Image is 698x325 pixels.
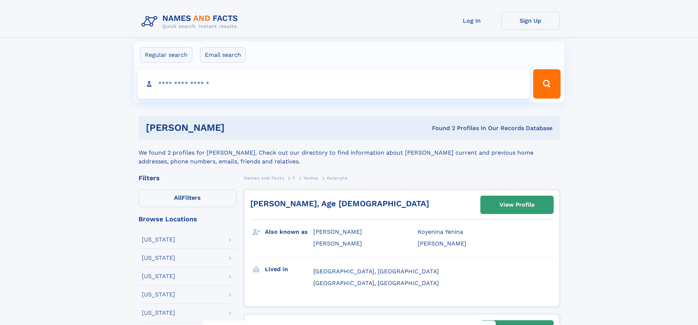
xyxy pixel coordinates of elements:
a: [PERSON_NAME], Age [DEMOGRAPHIC_DATA] [250,199,429,208]
span: Koyenina Yenina [418,228,463,235]
label: Filters [139,189,237,207]
span: Kateryna [327,176,348,181]
span: Yenina [303,176,318,181]
a: View Profile [481,196,553,214]
div: View Profile [499,196,535,213]
span: [PERSON_NAME] [313,228,362,235]
div: [US_STATE] [142,273,175,279]
div: Browse Locations [139,216,237,222]
label: Email search [200,47,246,63]
span: All [174,194,182,201]
a: Sign Up [501,12,560,30]
h1: [PERSON_NAME] [146,123,328,132]
h3: Also known as [265,226,313,238]
span: [GEOGRAPHIC_DATA], [GEOGRAPHIC_DATA] [313,280,439,287]
span: Y [292,176,295,181]
a: Yenina [303,173,318,182]
label: Regular search [140,47,192,63]
img: Logo Names and Facts [139,12,244,32]
div: Found 2 Profiles In Our Records Database [328,124,553,132]
div: [US_STATE] [142,255,175,261]
a: Y [292,173,295,182]
div: [US_STATE] [142,310,175,316]
a: Log In [443,12,501,30]
span: [PERSON_NAME] [313,240,362,247]
div: [US_STATE] [142,237,175,243]
button: Search Button [533,69,560,99]
span: [GEOGRAPHIC_DATA], [GEOGRAPHIC_DATA] [313,268,439,275]
div: [US_STATE] [142,292,175,298]
div: We found 2 profiles for [PERSON_NAME]. Check out our directory to find information about [PERSON_... [139,140,560,166]
span: [PERSON_NAME] [418,240,466,247]
a: Names and Facts [244,173,284,182]
h3: Lived in [265,263,313,276]
div: Filters [139,175,237,181]
input: search input [138,69,530,99]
